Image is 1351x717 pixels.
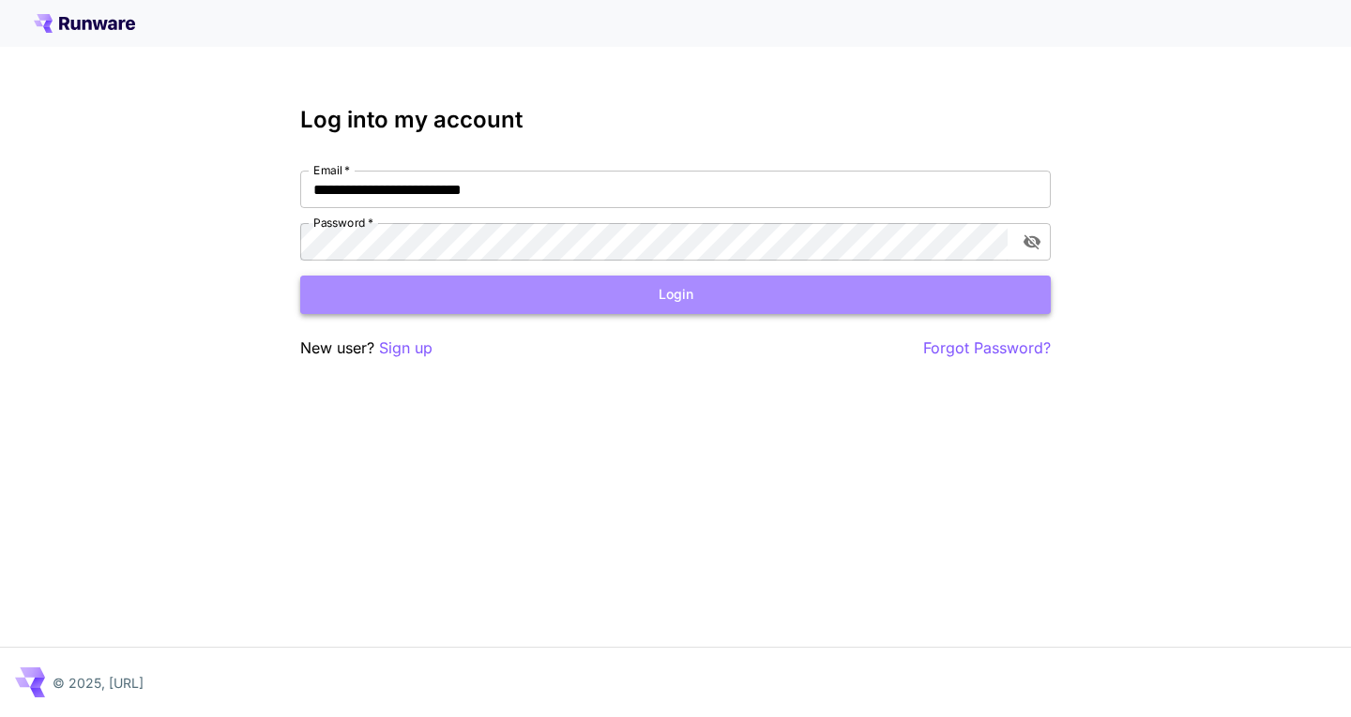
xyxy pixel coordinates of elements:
[300,336,433,360] p: New user?
[379,336,433,360] button: Sign up
[313,162,350,178] label: Email
[300,107,1051,133] h3: Log into my account
[313,215,373,231] label: Password
[53,673,144,693] p: © 2025, [URL]
[923,336,1051,360] button: Forgot Password?
[1015,225,1049,259] button: toggle password visibility
[300,276,1051,314] button: Login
